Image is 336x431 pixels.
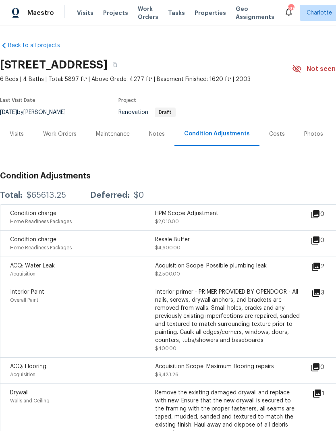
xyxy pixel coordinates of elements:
[43,130,77,138] div: Work Orders
[77,9,93,17] span: Visits
[10,289,44,295] span: Interior Paint
[156,110,175,115] span: Draft
[108,58,122,72] button: Copy Address
[10,271,35,276] span: Acquisition
[10,237,56,242] span: Condition charge
[195,9,226,17] span: Properties
[103,9,128,17] span: Projects
[155,288,300,344] div: Interior primer - PRIMER PROVIDED BY OPENDOOR - All nails, screws, drywall anchors, and brackets ...
[27,9,54,17] span: Maestro
[10,298,38,303] span: Overall Paint
[168,10,185,16] span: Tasks
[155,236,300,244] div: Resale Buffer
[155,209,300,218] div: HPM Scope Adjustment
[118,110,176,115] span: Renovation
[269,130,285,138] div: Costs
[155,363,300,371] div: Acquisition Scope: Maximum flooring repairs
[184,130,250,138] div: Condition Adjustments
[138,5,158,21] span: Work Orders
[10,263,55,269] span: ACQ: Water Leak
[134,191,144,199] div: $0
[10,390,29,396] span: Drywall
[96,130,130,138] div: Maintenance
[10,364,46,369] span: ACQ: Flooring
[90,191,130,199] div: Deferred:
[155,346,176,351] span: $400.00
[155,262,300,270] div: Acquisition Scope: Possible plumbing leak
[118,98,136,103] span: Project
[149,130,165,138] div: Notes
[10,398,50,403] span: Walls and Ceiling
[155,271,180,276] span: $2,500.00
[155,219,179,224] span: $2,010.00
[10,219,72,224] span: Home Readiness Packages
[27,191,66,199] div: $65613.25
[155,372,178,377] span: $9,423.26
[10,130,24,138] div: Visits
[10,245,72,250] span: Home Readiness Packages
[307,9,332,17] span: Charlotte
[10,211,56,216] span: Condition charge
[304,130,323,138] div: Photos
[236,5,274,21] span: Geo Assignments
[288,5,294,13] div: 39
[10,372,35,377] span: Acquisition
[155,245,180,250] span: $4,600.00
